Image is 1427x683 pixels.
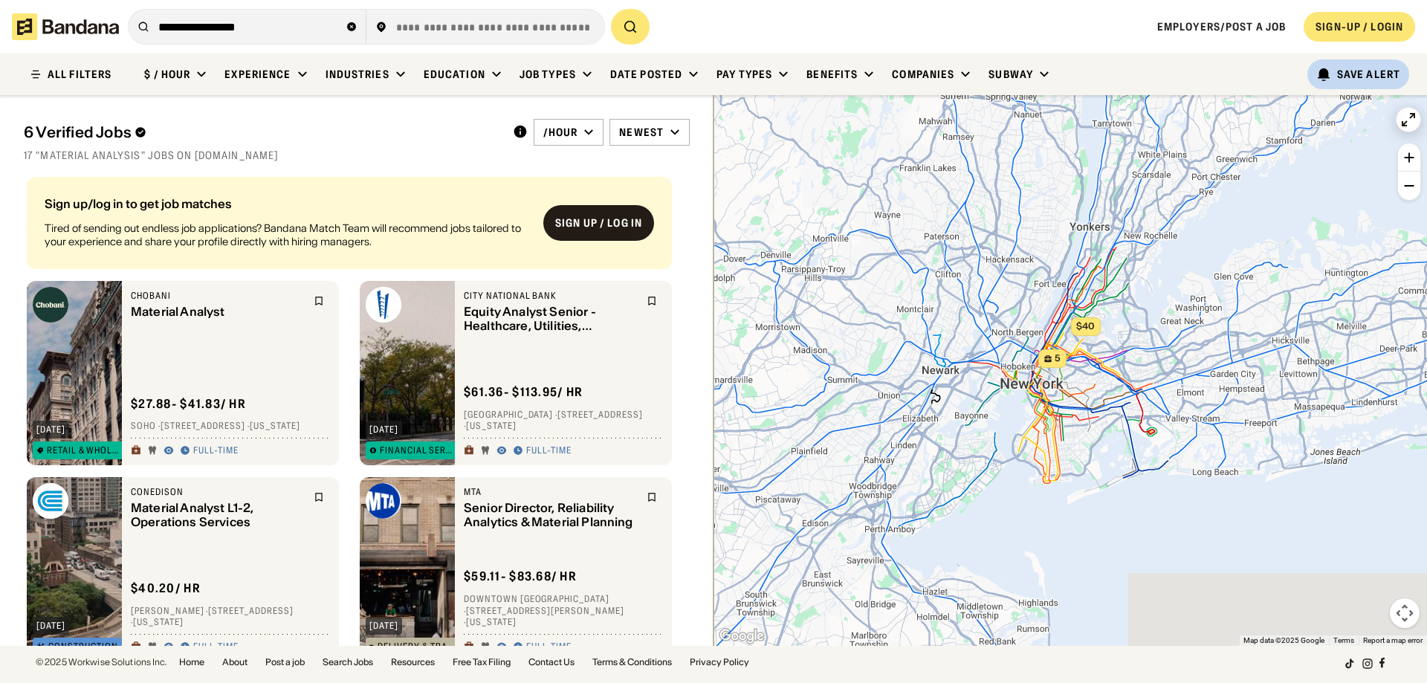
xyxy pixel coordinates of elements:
[464,290,638,302] div: City National Bank
[131,486,305,498] div: conEdison
[24,171,690,646] div: grid
[528,658,575,667] a: Contact Us
[464,384,583,400] div: $ 61.36 - $113.95 / hr
[1055,352,1061,365] span: 5
[144,68,190,81] div: $ / hour
[526,641,572,653] div: Full-time
[464,594,663,629] div: Downtown [GEOGRAPHIC_DATA] · [STREET_ADDRESS][PERSON_NAME] · [US_STATE]
[48,642,118,651] div: Construction
[224,68,291,81] div: Experience
[131,501,305,529] div: Material Analyst L1-2, Operations Services
[464,409,663,432] div: [GEOGRAPHIC_DATA] · [STREET_ADDRESS] · [US_STATE]
[131,396,246,412] div: $ 27.88 - $41.83 / hr
[1316,20,1403,33] div: SIGN-UP / LOGIN
[366,483,401,519] img: MTA logo
[36,658,167,667] div: © 2025 Workwise Solutions Inc.
[369,425,398,434] div: [DATE]
[131,580,201,596] div: $ 40.20 / hr
[1337,68,1400,81] div: Save Alert
[464,305,638,333] div: Equity Analyst Senior - Healthcare, Utilities, Materials or REITs
[988,68,1033,81] div: Subway
[453,658,511,667] a: Free Tax Filing
[36,425,65,434] div: [DATE]
[323,658,373,667] a: Search Jobs
[131,305,305,319] div: Material Analyst
[222,658,247,667] a: About
[690,658,749,667] a: Privacy Policy
[131,290,305,302] div: Chobani
[1243,636,1324,644] span: Map data ©2025 Google
[716,68,772,81] div: Pay Types
[45,198,531,210] div: Sign up/log in to get job matches
[380,446,456,455] div: Financial Services
[892,68,954,81] div: Companies
[806,68,858,81] div: Benefits
[24,123,501,141] div: 6 Verified Jobs
[33,483,68,519] img: conEdison logo
[717,627,766,646] img: Google
[193,445,239,457] div: Full-time
[12,13,119,40] img: Bandana logotype
[1076,320,1095,331] span: $40
[378,642,456,651] div: Delivery & Transportation
[610,68,682,81] div: Date Posted
[543,126,578,139] div: /hour
[193,641,239,653] div: Full-time
[369,621,398,630] div: [DATE]
[1390,598,1420,628] button: Map camera controls
[592,658,672,667] a: Terms & Conditions
[45,221,531,248] div: Tired of sending out endless job applications? Bandana Match Team will recommend jobs tailored to...
[391,658,435,667] a: Resources
[48,69,111,80] div: ALL FILTERS
[131,421,330,433] div: SoHo · [STREET_ADDRESS] · [US_STATE]
[464,501,638,529] div: Senior Director, Reliability Analytics & Material Planning
[265,658,305,667] a: Post a job
[520,68,576,81] div: Job Types
[366,287,401,323] img: City National Bank logo
[33,287,68,323] img: Chobani logo
[24,149,690,162] div: 17 "material analysis" jobs on [DOMAIN_NAME]
[326,68,389,81] div: Industries
[526,445,572,457] div: Full-time
[179,658,204,667] a: Home
[131,605,330,628] div: [PERSON_NAME] · [STREET_ADDRESS] · [US_STATE]
[555,216,642,230] div: Sign up / Log in
[464,486,638,498] div: MTA
[36,621,65,630] div: [DATE]
[619,126,664,139] div: Newest
[1363,636,1423,644] a: Report a map error
[1333,636,1354,644] a: Terms (opens in new tab)
[464,569,577,585] div: $ 59.11 - $83.68 / hr
[47,446,123,455] div: Retail & Wholesale
[424,68,485,81] div: Education
[717,627,766,646] a: Open this area in Google Maps (opens a new window)
[1157,20,1286,33] a: Employers/Post a job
